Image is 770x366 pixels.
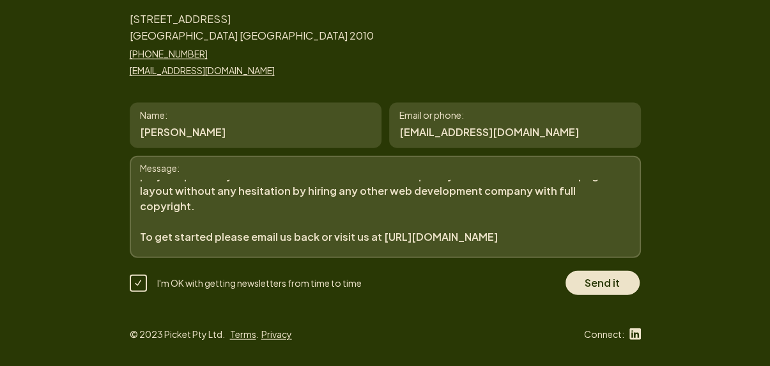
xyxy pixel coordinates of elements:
textarea: Hello, Our free homepage design service offer is a great way for you to see how well our design a... [130,156,641,258]
a: [EMAIL_ADDRESS][DOMAIN_NAME] [130,63,374,77]
label: Message: [130,156,641,180]
a: Privacy [261,328,292,340]
label: Email or phone: [399,108,464,122]
button: Send it [564,270,641,296]
span: I'm OK with getting newsletters from time to time [157,277,362,289]
label: Name: [140,108,167,122]
p: [STREET_ADDRESS] [GEOGRAPHIC_DATA] [GEOGRAPHIC_DATA] 2010 [130,11,374,44]
p: Connect: [584,327,624,341]
a: Terms [230,328,256,340]
p: © 2023 Picket Pty Ltd. [130,327,225,341]
div: . [230,327,300,341]
a: [PHONE_NUMBER] [130,47,374,61]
